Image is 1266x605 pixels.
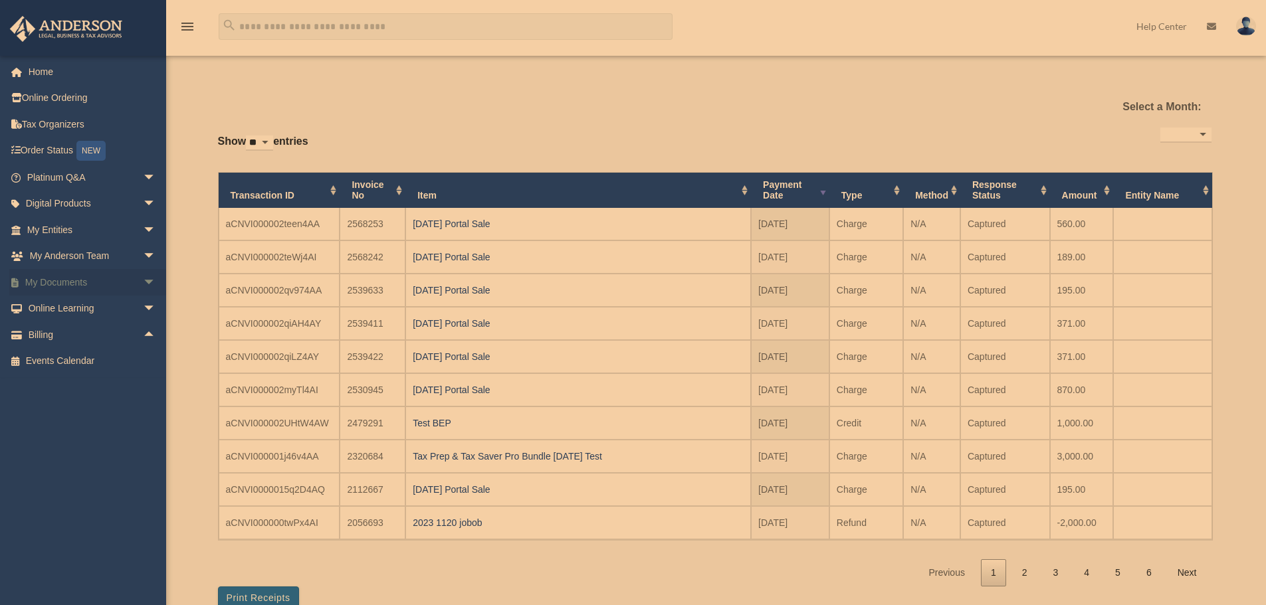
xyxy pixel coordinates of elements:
[219,406,340,440] td: aCNVI000002UHtW4AW
[960,240,1050,274] td: Captured
[219,307,340,340] td: aCNVI000002qiAH4AY
[340,274,405,307] td: 2539633
[222,18,237,33] i: search
[9,85,176,112] a: Online Ordering
[340,307,405,340] td: 2539411
[413,347,744,366] div: [DATE] Portal Sale
[9,216,176,243] a: My Entitiesarrow_drop_down
[413,281,744,300] div: [DATE] Portal Sale
[1074,559,1099,586] a: 4
[143,269,169,296] span: arrow_drop_down
[903,208,960,240] td: N/A
[9,269,176,296] a: My Documentsarrow_drop_down
[960,274,1050,307] td: Captured
[751,373,829,406] td: [DATE]
[76,141,106,161] div: NEW
[903,307,960,340] td: N/A
[960,340,1050,373] td: Captured
[751,340,829,373] td: [DATE]
[218,132,308,164] label: Show entries
[829,440,903,473] td: Charge
[903,506,960,539] td: N/A
[829,208,903,240] td: Charge
[1105,559,1130,586] a: 5
[143,243,169,270] span: arrow_drop_down
[9,111,176,137] a: Tax Organizers
[751,473,829,506] td: [DATE]
[1050,340,1114,373] td: 371.00
[6,16,126,42] img: Anderson Advisors Platinum Portal
[903,473,960,506] td: N/A
[219,208,340,240] td: aCNVI000002teen4AA
[340,373,405,406] td: 2530945
[751,440,829,473] td: [DATE]
[340,173,405,209] th: Invoice No: activate to sort column ascending
[960,173,1050,209] th: Response Status: activate to sort column ascending
[829,506,903,539] td: Refund
[340,506,405,539] td: 2056693
[9,137,176,165] a: Order StatusNEW
[1113,173,1212,209] th: Entity Name: activate to sort column ascending
[1050,240,1114,274] td: 189.00
[1050,373,1114,406] td: 870.00
[1012,559,1037,586] a: 2
[219,240,340,274] td: aCNVI000002teWj4AI
[829,307,903,340] td: Charge
[340,440,405,473] td: 2320684
[219,340,340,373] td: aCNVI000002qiLZ4AY
[413,215,744,233] div: [DATE] Portal Sale
[829,373,903,406] td: Charge
[143,191,169,218] span: arrow_drop_down
[9,164,176,191] a: Platinum Q&Aarrow_drop_down
[903,340,960,373] td: N/A
[960,473,1050,506] td: Captured
[413,314,744,333] div: [DATE] Portal Sale
[413,480,744,499] div: [DATE] Portal Sale
[903,240,960,274] td: N/A
[1050,173,1114,209] th: Amount: activate to sort column ascending
[1050,274,1114,307] td: 195.00
[751,406,829,440] td: [DATE]
[1050,440,1114,473] td: 3,000.00
[413,513,744,532] div: 2023 1120 jobob
[1050,506,1114,539] td: -2,000.00
[903,274,960,307] td: N/A
[179,23,195,35] a: menu
[960,440,1050,473] td: Captured
[219,173,340,209] th: Transaction ID: activate to sort column ascending
[219,473,340,506] td: aCNVI0000015q2D4AQ
[1043,559,1069,586] a: 3
[405,173,751,209] th: Item: activate to sort column ascending
[751,307,829,340] td: [DATE]
[751,506,829,539] td: [DATE]
[9,348,176,375] a: Events Calendar
[829,406,903,440] td: Credit
[179,19,195,35] i: menu
[829,173,903,209] th: Type: activate to sort column ascending
[829,473,903,506] td: Charge
[903,440,960,473] td: N/A
[829,240,903,274] td: Charge
[1055,98,1201,116] label: Select a Month:
[829,274,903,307] td: Charge
[1050,307,1114,340] td: 371.00
[903,173,960,209] th: Method: activate to sort column ascending
[246,135,273,151] select: Showentries
[903,373,960,406] td: N/A
[413,381,744,399] div: [DATE] Portal Sale
[9,58,176,85] a: Home
[829,340,903,373] td: Charge
[751,274,829,307] td: [DATE]
[143,296,169,323] span: arrow_drop_down
[9,296,176,322] a: Online Learningarrow_drop_down
[413,414,744,432] div: Test BEP
[9,243,176,270] a: My Anderson Teamarrow_drop_down
[1050,208,1114,240] td: 560.00
[751,173,829,209] th: Payment Date: activate to sort column ascending
[1050,473,1114,506] td: 195.00
[340,473,405,506] td: 2112667
[903,406,960,440] td: N/A
[219,440,340,473] td: aCNVI000001j46v4AA
[143,164,169,191] span: arrow_drop_down
[413,447,744,466] div: Tax Prep & Tax Saver Pro Bundle [DATE] Test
